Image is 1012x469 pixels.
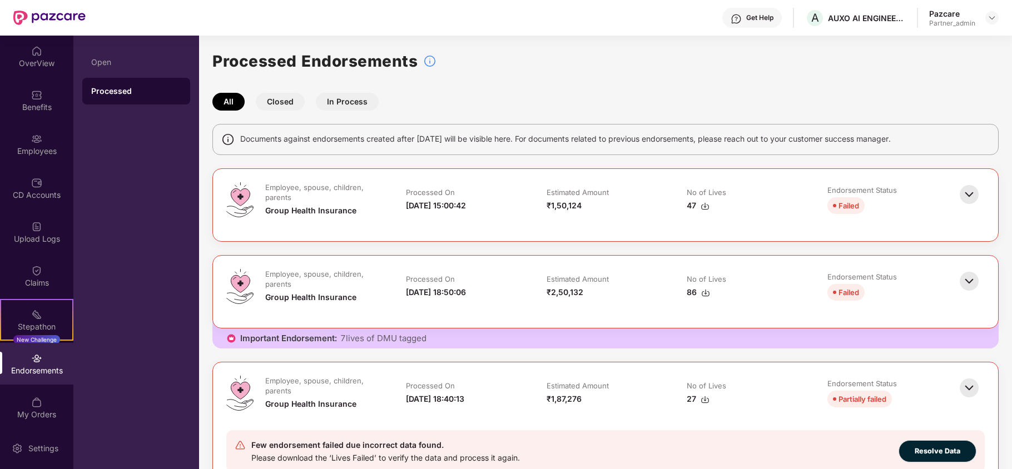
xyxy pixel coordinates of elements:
[406,199,466,212] div: [DATE] 15:00:42
[701,395,710,404] img: svg+xml;base64,PHN2ZyBpZD0iRG93bmxvYWQtMzJ4MzIiIHhtbG5zPSJodHRwOi8vd3d3LnczLm9yZy8yMDAwL3N2ZyIgd2...
[811,11,819,24] span: A
[316,93,379,111] button: In Process
[839,199,859,212] div: Failed
[91,86,181,97] div: Processed
[31,265,42,276] img: svg+xml;base64,PHN2ZyBpZD0iQ2xhaW0iIHhtbG5zPSJodHRwOi8vd3d3LnczLm9yZy8yMDAwL3N2ZyIgd2lkdGg9IjIwIi...
[226,376,254,411] img: svg+xml;base64,PHN2ZyB4bWxucz0iaHR0cDovL3d3dy53My5vcmcvMjAwMC9zdmciIHdpZHRoPSI0OS4zMiIgaGVpZ2h0PS...
[827,185,897,195] div: Endorsement Status
[251,438,520,452] div: Few endorsement failed due incorrect data found.
[839,393,886,405] div: Partially failed
[31,46,42,57] img: svg+xml;base64,PHN2ZyBpZD0iSG9tZSIgeG1sbnM9Imh0dHA6Ly93d3cudzMub3JnLzIwMDAvc3ZnIiB3aWR0aD0iMjAiIG...
[828,13,906,23] div: AUXO AI ENGINEERING PRIVATE LIMITED
[265,204,356,217] div: Group Health Insurance
[12,443,23,454] img: svg+xml;base64,PHN2ZyBpZD0iU2V0dGluZy0yMHgyMCIgeG1sbnM9Imh0dHA6Ly93d3cudzMub3JnLzIwMDAvc3ZnIiB3aW...
[687,187,726,197] div: No of Lives
[547,187,609,197] div: Estimated Amount
[31,89,42,101] img: svg+xml;base64,PHN2ZyBpZD0iQmVuZWZpdHMiIHhtbG5zPSJodHRwOi8vd3d3LnczLm9yZy8yMDAwL3N2ZyIgd2lkdGg9Ij...
[547,393,582,405] div: ₹1,87,276
[91,58,181,67] div: Open
[827,272,897,282] div: Endorsement Status
[899,440,976,462] button: Resolve Data
[839,286,859,298] div: Failed
[226,333,237,344] img: icon
[265,182,381,202] div: Employee, spouse, children, parents
[406,381,455,391] div: Processed On
[687,274,726,284] div: No of Lives
[687,286,710,298] div: 86
[31,221,42,232] img: svg+xml;base64,PHN2ZyBpZD0iVXBsb2FkX0xvZ3MiIGRhdGEtbmFtZT0iVXBsb2FkIExvZ3MiIHhtbG5zPSJodHRwOi8vd3...
[701,202,710,211] img: svg+xml;base64,PHN2ZyBpZD0iRG93bmxvYWQtMzJ4MzIiIHhtbG5zPSJodHRwOi8vd3d3LnczLm9yZy8yMDAwL3N2ZyIgd2...
[251,452,520,464] div: Please download the ‘Lives Failed’ to verify the data and process it again.
[423,54,436,68] img: svg+xml;base64,PHN2ZyBpZD0iSW5mb18tXzMyeDMyIiBkYXRhLW5hbWU9IkluZm8gLSAzMngzMiIgeG1sbnM9Imh0dHA6Ly...
[547,199,582,212] div: ₹1,50,124
[547,274,609,284] div: Estimated Amount
[31,133,42,144] img: svg+xml;base64,PHN2ZyBpZD0iRW1wbG95ZWVzIiB4bWxucz0iaHR0cDovL3d3dy53My5vcmcvMjAwMC9zdmciIHdpZHRoPS...
[701,288,710,297] img: svg+xml;base64,PHN2ZyBpZD0iRG93bmxvYWQtMzJ4MzIiIHhtbG5zPSJodHRwOi8vd3d3LnczLm9yZy8yMDAwL3N2ZyIgd2...
[240,333,337,344] span: Important Endorsement:
[547,381,609,391] div: Estimated Amount
[957,376,981,400] img: svg+xml;base64,PHN2ZyBpZD0iQmFjay0zMngzMiIgeG1sbnM9Imh0dHA6Ly93d3cudzMub3JnLzIwMDAvc3ZnIiB3aWR0aD...
[212,93,245,111] button: All
[265,291,356,303] div: Group Health Insurance
[687,393,710,405] div: 27
[1,321,72,332] div: Stepathon
[31,309,42,320] img: svg+xml;base64,PHN2ZyB4bWxucz0iaHR0cDovL3d3dy53My5vcmcvMjAwMC9zdmciIHdpZHRoPSIyMSIgaGVpZ2h0PSIyMC...
[221,133,235,146] img: svg+xml;base64,PHN2ZyBpZD0iSW5mbyIgeG1sbnM9Imh0dHA6Ly93d3cudzMub3JnLzIwMDAvc3ZnIiB3aWR0aD0iMTQiIG...
[746,13,773,22] div: Get Help
[406,187,455,197] div: Processed On
[406,286,466,298] div: [DATE] 18:50:06
[929,19,975,28] div: Partner_admin
[827,378,897,388] div: Endorsement Status
[31,177,42,188] img: svg+xml;base64,PHN2ZyBpZD0iQ0RfQWNjb3VudHMiIGRhdGEtbmFtZT0iQ0QgQWNjb3VudHMiIHhtbG5zPSJodHRwOi8vd3...
[406,393,464,405] div: [DATE] 18:40:13
[265,269,381,289] div: Employee, spouse, children, parents
[547,286,583,298] div: ₹2,50,132
[212,49,418,73] h1: Processed Endorsements
[687,381,726,391] div: No of Lives
[915,446,960,457] span: Resolve Data
[226,182,254,217] img: svg+xml;base64,PHN2ZyB4bWxucz0iaHR0cDovL3d3dy53My5vcmcvMjAwMC9zdmciIHdpZHRoPSI0OS4zMiIgaGVpZ2h0PS...
[31,353,42,364] img: svg+xml;base64,PHN2ZyBpZD0iRW5kb3JzZW1lbnRzIiB4bWxucz0iaHR0cDovL3d3dy53My5vcmcvMjAwMC9zdmciIHdpZH...
[240,133,891,145] span: Documents against endorsements created after [DATE] will be visible here. For documents related t...
[957,269,981,293] img: svg+xml;base64,PHN2ZyBpZD0iQmFjay0zMngzMiIgeG1sbnM9Imh0dHA6Ly93d3cudzMub3JnLzIwMDAvc3ZnIiB3aWR0aD...
[406,274,455,284] div: Processed On
[13,335,60,344] div: New Challenge
[265,376,381,396] div: Employee, spouse, children, parents
[31,397,42,408] img: svg+xml;base64,PHN2ZyBpZD0iTXlfT3JkZXJzIiBkYXRhLW5hbWU9Ik15IE9yZGVycyIgeG1sbnM9Imh0dHA6Ly93d3cudz...
[256,93,305,111] button: Closed
[235,440,246,451] img: svg+xml;base64,PHN2ZyB4bWxucz0iaHR0cDovL3d3dy53My5vcmcvMjAwMC9zdmciIHdpZHRoPSIyNCIgaGVpZ2h0PSIyNC...
[929,8,975,19] div: Pazcare
[25,443,62,454] div: Settings
[957,182,981,207] img: svg+xml;base64,PHN2ZyBpZD0iQmFjay0zMngzMiIgeG1sbnM9Imh0dHA6Ly93d3cudzMub3JnLzIwMDAvc3ZnIiB3aWR0aD...
[687,199,710,212] div: 47
[988,13,996,22] img: svg+xml;base64,PHN2ZyBpZD0iRHJvcGRvd24tMzJ4MzIiIHhtbG5zPSJodHRwOi8vd3d3LnczLm9yZy8yMDAwL3N2ZyIgd2...
[13,11,86,25] img: New Pazcare Logo
[340,333,426,344] span: 7 lives of DMU tagged
[265,398,356,410] div: Group Health Insurance
[226,269,254,304] img: svg+xml;base64,PHN2ZyB4bWxucz0iaHR0cDovL3d3dy53My5vcmcvMjAwMC9zdmciIHdpZHRoPSI0OS4zMiIgaGVpZ2h0PS...
[731,13,742,24] img: svg+xml;base64,PHN2ZyBpZD0iSGVscC0zMngzMiIgeG1sbnM9Imh0dHA6Ly93d3cudzMub3JnLzIwMDAvc3ZnIiB3aWR0aD...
